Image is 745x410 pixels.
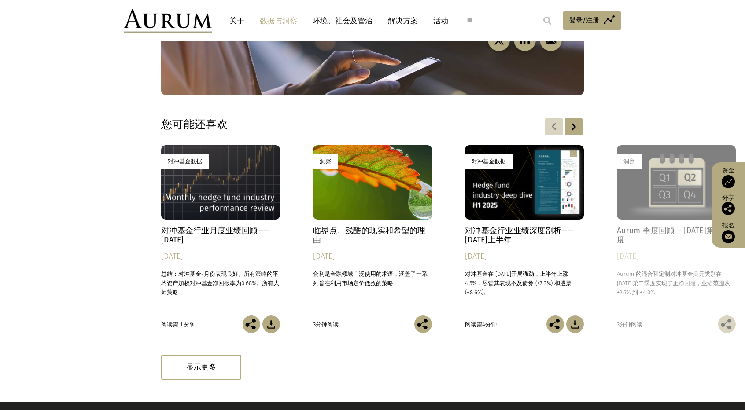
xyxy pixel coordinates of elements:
[168,158,202,165] font: 对冲基金数据
[617,321,642,328] font: 3分钟阅读
[472,158,506,165] font: 对冲基金数据
[229,16,244,26] font: 关于
[388,16,418,26] font: 解决方案
[465,271,572,296] font: 对冲基金在 [DATE]开局强劲，上半年上涨 4.5%，尽管其表现不及债券 (+7.3%) 和股票 (+8.6%)。...
[465,226,574,245] font: 对冲基金行业业绩深度剖析——[DATE]上半年
[161,271,278,286] font: 总结：对冲基金7月份表现良好。所有策略的平均
[617,252,639,261] font: [DATE]
[161,226,270,245] font: 对冲基金行业月度业绩回顾——[DATE]
[313,16,372,26] font: 环境、社会及管治
[313,226,426,245] font: 临界点、残酷的现实和希望的理由
[569,16,599,24] font: 登录/注册
[255,13,302,29] a: 数据与洞察
[308,13,377,29] a: 环境、社会及管治
[722,230,735,243] img: 订阅我们的时事通讯
[161,252,183,261] font: [DATE]
[566,315,584,333] img: 下载文章
[186,363,216,371] font: 显示更多
[546,315,564,333] img: 分享这篇文章
[538,12,556,29] input: Submit
[722,175,735,188] img: 获取资金
[161,280,279,296] font: 对冲基金净回报率为0.68%。所有大师策略……
[384,13,422,29] a: 解决方案
[225,13,249,29] a: 关于
[320,158,331,165] font: 洞察
[161,118,228,131] font: 您可能还喜欢
[243,315,260,333] img: 分享这篇文章
[465,252,487,261] font: [DATE]
[313,252,335,261] font: [DATE]
[429,13,448,29] a: 活动
[722,194,734,201] font: 分享
[623,158,635,165] font: 洞察
[262,315,280,333] img: 下载文章
[718,315,736,333] img: 分享这篇文章
[465,321,497,328] font: 阅读需4分钟
[260,16,297,26] font: 数据与洞察
[124,9,212,33] img: 金
[433,16,448,26] font: 活动
[465,145,584,315] a: 对冲基金数据 对冲基金行业业绩深度剖析——[DATE]上半年 [DATE] 对冲基金在 [DATE]开局强劲，上半年上涨 4.5%，尽管其表现不及债券 (+7.3%) 和股票 (+8.6%)。...
[313,145,432,315] a: 洞察 临界点、残酷的现实和希望的理由 [DATE] 套利是金融领域广泛使用的术语，涵盖了一系列旨在利用市场定价低效的策略……
[716,222,741,243] a: 报名
[414,315,432,333] img: 分享这篇文章
[722,167,734,174] font: 资金
[167,280,190,286] font: 资产加权
[716,167,741,188] a: 资金
[313,271,428,286] font: 套利是金融领域广泛使用的术语，涵盖了一系列旨在利用市场定价低效的策略……
[161,145,280,315] a: 对冲基金数据 对冲基金行业月度业绩回顾——[DATE] [DATE] 总结：对冲基金7月份表现良好。所有策略的平均资产加权对冲基金净回报率为0.68%。所有大师策略……
[313,321,339,328] font: 3分钟阅读
[563,11,621,30] a: 登录/注册
[617,271,730,296] font: Aurum 的混合和定制对冲基金美元类别在 [DATE]第二季度实现了正净回报，业绩范围从 +2.5% 到 +4.0%......
[161,321,195,328] font: 阅读需 1 分钟
[722,222,734,229] font: 报名
[722,202,735,215] img: 分享这篇文章
[617,226,730,245] font: Aurum 季度回顾 – [DATE]第二季度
